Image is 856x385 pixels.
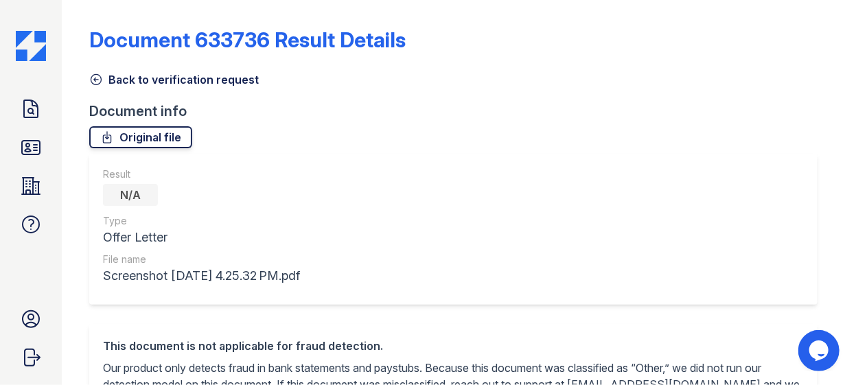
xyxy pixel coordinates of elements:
div: Screenshot [DATE] 4.25.32 PM.pdf [103,266,300,285]
div: Type [103,214,300,228]
div: Result [103,167,300,181]
div: File name [103,253,300,266]
a: Back to verification request [89,71,259,88]
div: This document is not applicable for fraud detection. [103,338,804,354]
div: Document info [89,102,829,121]
div: Offer Letter [103,228,300,247]
iframe: chat widget [798,330,842,371]
a: Original file [89,126,192,148]
div: N/A [103,184,158,206]
img: CE_Icon_Blue-c292c112584629df590d857e76928e9f676e5b41ef8f769ba2f05ee15b207248.png [16,31,46,61]
a: Document 633736 Result Details [89,27,406,52]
